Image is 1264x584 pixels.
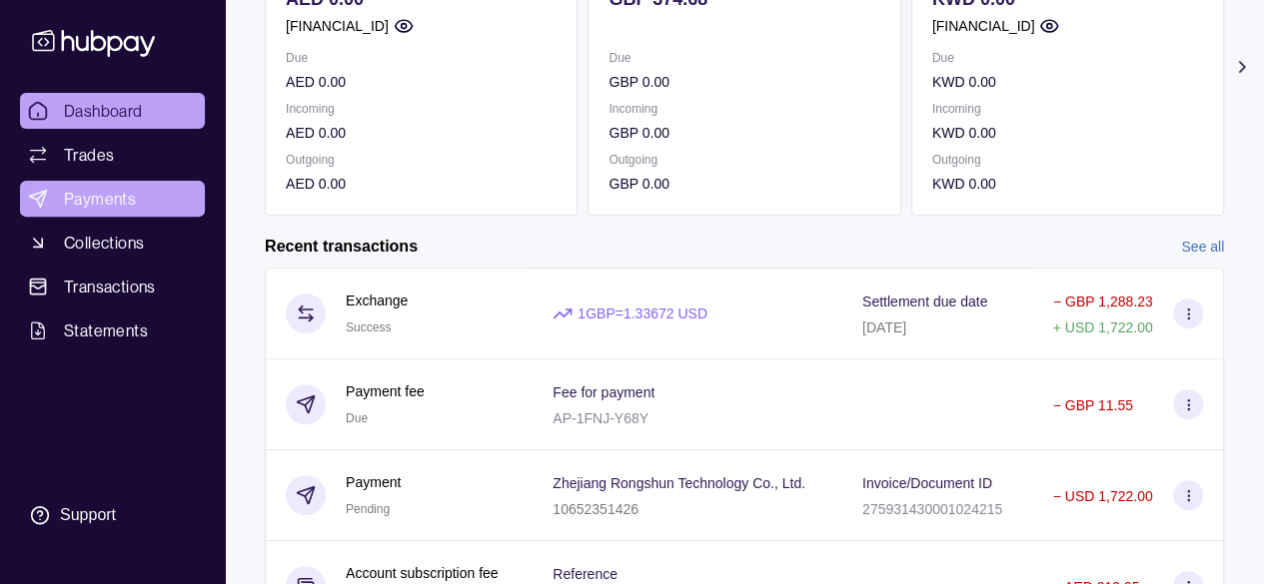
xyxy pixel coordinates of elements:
[286,47,557,69] p: Due
[265,236,418,258] h2: Recent transactions
[346,380,425,402] p: Payment fee
[64,143,114,167] span: Trades
[1052,488,1152,504] p: − USD 1,722.00
[932,98,1203,120] p: Incoming
[20,494,205,536] a: Support
[553,566,618,582] p: Reference
[286,122,557,144] p: AED 0.00
[1052,319,1152,335] p: + USD 1,722.00
[862,501,1002,517] p: 275931430001024215
[932,173,1203,195] p: KWD 0.00
[346,320,391,334] span: Success
[862,475,992,491] p: Invoice/Document ID
[609,98,879,120] p: Incoming
[609,71,879,93] p: GBP 0.00
[609,47,879,69] p: Due
[64,187,136,211] span: Payments
[20,269,205,304] a: Transactions
[20,225,205,261] a: Collections
[20,137,205,173] a: Trades
[346,562,499,584] p: Account subscription fee
[932,15,1035,37] p: [FINANCIAL_ID]
[64,231,144,255] span: Collections
[932,47,1203,69] p: Due
[1052,397,1132,413] p: − GBP 11.55
[346,502,390,516] span: Pending
[553,501,638,517] p: 10652351426
[1053,293,1153,309] p: − GBP 1,288.23
[286,173,557,195] p: AED 0.00
[346,471,401,493] p: Payment
[286,149,557,171] p: Outgoing
[20,181,205,217] a: Payments
[862,319,906,335] p: [DATE]
[20,312,205,348] a: Statements
[862,293,987,309] p: Settlement due date
[553,384,654,400] p: Fee for payment
[932,149,1203,171] p: Outgoing
[1181,236,1224,258] a: See all
[60,504,116,526] div: Support
[932,71,1203,93] p: KWD 0.00
[346,411,368,425] span: Due
[64,318,148,342] span: Statements
[286,15,389,37] p: [FINANCIAL_ID]
[609,149,879,171] p: Outgoing
[64,275,156,298] span: Transactions
[286,71,557,93] p: AED 0.00
[578,302,707,324] p: 1 GBP = 1.33672 USD
[553,410,648,426] p: AP-1FNJ-Y68Y
[553,475,805,491] p: Zhejiang Rongshun Technology Co., Ltd.
[64,99,143,123] span: Dashboard
[932,122,1203,144] p: KWD 0.00
[286,98,557,120] p: Incoming
[609,122,879,144] p: GBP 0.00
[20,93,205,129] a: Dashboard
[609,173,879,195] p: GBP 0.00
[346,290,408,311] p: Exchange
